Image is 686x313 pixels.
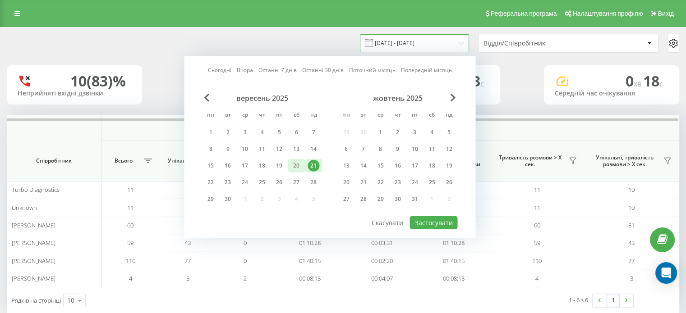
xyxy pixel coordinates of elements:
button: Застосувати [410,216,457,229]
div: вт 23 вер 2025 р. [219,176,236,189]
span: Унікальні [164,157,198,164]
span: Співробітник [15,157,92,164]
div: 16 [222,160,234,172]
div: 4 [426,127,437,138]
div: 17 [239,160,251,172]
div: 7 [357,143,369,155]
td: 01:40:15 [274,252,346,269]
div: пт 26 вер 2025 р. [271,176,288,189]
td: 01:10:28 [418,234,489,252]
span: 0 [244,257,247,265]
abbr: вівторок [356,109,370,122]
div: 18 [256,160,268,172]
div: 6 [340,143,352,155]
span: Unknown [12,204,37,212]
abbr: понеділок [204,109,217,122]
div: сб 20 вер 2025 р. [288,159,305,172]
div: 23 [222,177,234,188]
span: 110 [532,257,542,265]
div: нд 5 жовт 2025 р. [440,126,457,139]
abbr: п’ятниця [272,109,286,122]
div: пн 13 жовт 2025 р. [337,159,355,172]
div: 12 [443,143,455,155]
td: 00:04:07 [346,270,418,287]
div: 10 [239,143,251,155]
div: 7 [308,127,319,138]
a: Попередній місяць [401,66,452,74]
div: пн 6 жовт 2025 р. [337,142,355,156]
div: 21 [357,177,369,188]
span: 77 [184,257,191,265]
div: чт 30 жовт 2025 р. [389,192,406,206]
div: пн 20 жовт 2025 р. [337,176,355,189]
div: 27 [290,177,302,188]
div: вересень 2025 [202,94,322,103]
span: 60 [534,221,540,229]
div: 9 [222,143,234,155]
td: 01:10:28 [274,234,346,252]
div: сб 18 жовт 2025 р. [423,159,440,172]
div: 29 [374,193,386,205]
div: ср 17 вер 2025 р. [236,159,253,172]
div: 5 [273,127,285,138]
div: 24 [409,177,420,188]
div: пт 24 жовт 2025 р. [406,176,423,189]
span: 4 [129,274,132,282]
div: пт 5 вер 2025 р. [271,126,288,139]
div: 4 [256,127,268,138]
div: ср 15 жовт 2025 р. [372,159,389,172]
a: Вчора [237,66,253,74]
a: Останні 30 днів [302,66,344,74]
span: 11 [127,204,134,212]
div: вт 16 вер 2025 р. [219,159,236,172]
button: Скасувати [367,216,408,229]
span: Previous Month [204,94,209,102]
div: вт 21 жовт 2025 р. [355,176,372,189]
a: Поточний місяць [349,66,396,74]
div: 28 [308,177,319,188]
a: Сьогодні [208,66,231,74]
span: 2 [244,274,247,282]
div: 13 [290,143,302,155]
div: 19 [443,160,455,172]
span: [PERSON_NAME] [12,221,55,229]
div: 22 [374,177,386,188]
div: Open Intercom Messenger [655,262,677,284]
span: 51 [628,221,635,229]
div: 10 [67,296,74,305]
span: 59 [127,239,134,247]
div: 28 [357,193,369,205]
div: 24 [239,177,251,188]
div: чт 25 вер 2025 р. [253,176,271,189]
span: 43 [628,239,635,247]
div: пт 10 жовт 2025 р. [406,142,423,156]
span: 10 [628,204,635,212]
abbr: четвер [255,109,269,122]
div: пн 8 вер 2025 р. [202,142,219,156]
div: сб 11 жовт 2025 р. [423,142,440,156]
td: 00:08:13 [274,270,346,287]
span: 43 [184,239,191,247]
div: 11 [426,143,437,155]
span: Вихід [658,10,674,17]
span: 77 [628,257,635,265]
div: чт 9 жовт 2025 р. [389,142,406,156]
div: вт 30 вер 2025 р. [219,192,236,206]
span: [PERSON_NAME] [12,257,55,265]
div: 1 [205,127,216,138]
div: 30 [222,193,234,205]
div: сб 13 вер 2025 р. [288,142,305,156]
div: пн 1 вер 2025 р. [202,126,219,139]
div: 5 [443,127,455,138]
span: c [659,79,663,89]
a: Останні 7 днів [258,66,297,74]
div: 10 [409,143,420,155]
div: 17 [409,160,420,172]
div: 27 [340,193,352,205]
div: 2 [222,127,234,138]
span: 10 [628,186,635,194]
abbr: неділя [442,109,456,122]
div: вт 2 вер 2025 р. [219,126,236,139]
div: нд 26 жовт 2025 р. [440,176,457,189]
div: 26 [443,177,455,188]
